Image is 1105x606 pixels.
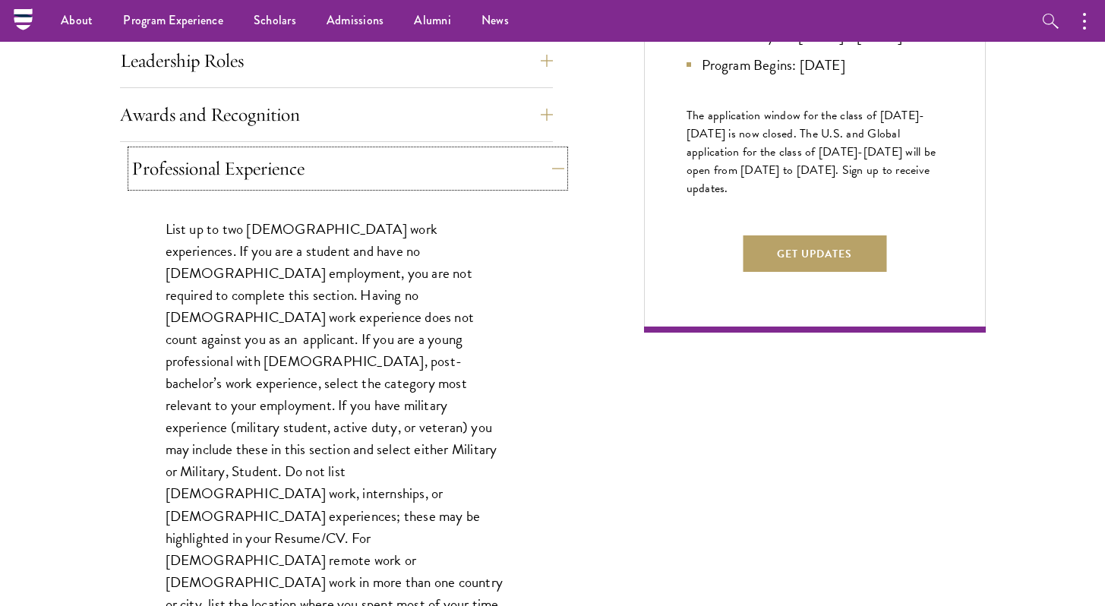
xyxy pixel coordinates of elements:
[687,106,936,197] span: The application window for the class of [DATE]-[DATE] is now closed. The U.S. and Global applicat...
[120,43,553,79] button: Leadership Roles
[687,54,943,76] li: Program Begins: [DATE]
[120,96,553,133] button: Awards and Recognition
[131,150,564,187] button: Professional Experience
[743,235,886,272] button: Get Updates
